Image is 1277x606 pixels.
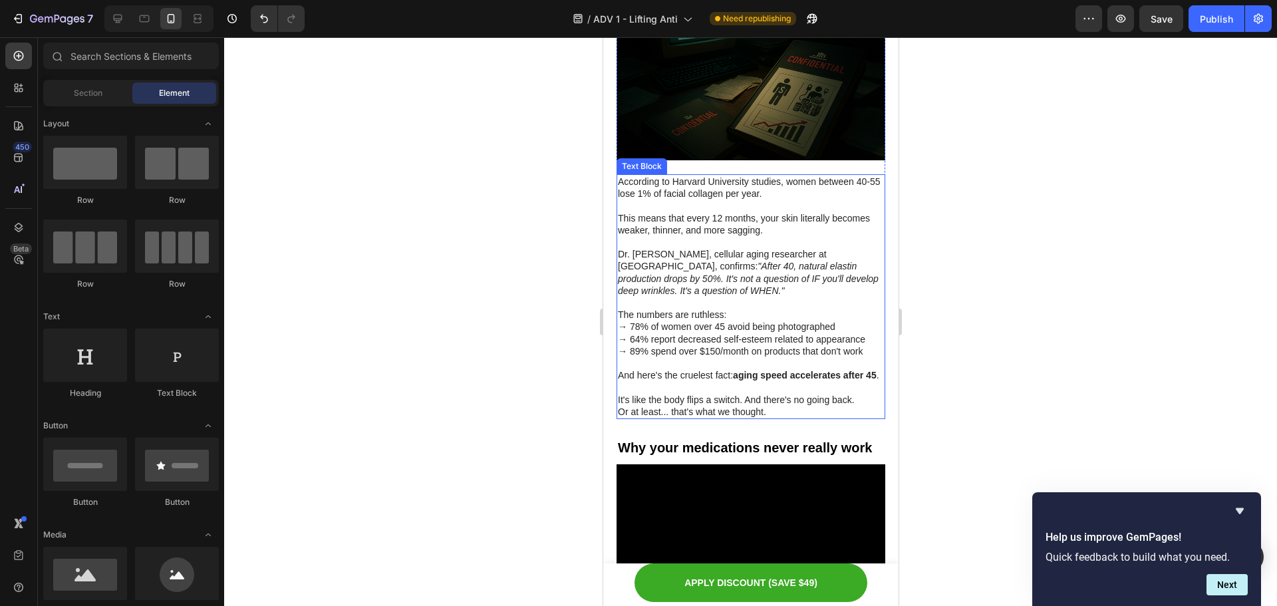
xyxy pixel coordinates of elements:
button: Publish [1189,5,1244,32]
span: Text [43,311,60,323]
div: Heading [43,387,127,399]
p: Or at least... that's what we thought. [15,369,281,380]
p: And here's the cruelest fact: . [15,332,281,344]
div: Rich Text Editor. Editing area: main [13,137,282,382]
i: "After 40, natural elastin production drops by 50%. It's not a question of IF you'll develop deep... [15,224,275,258]
iframe: Design area [603,37,899,606]
p: Dr. [PERSON_NAME], cellular aging researcher at [GEOGRAPHIC_DATA], confirms: [15,211,281,259]
span: Save [1151,13,1173,25]
span: Need republishing [723,13,791,25]
button: Save [1139,5,1183,32]
button: Hide survey [1232,503,1248,519]
div: Row [43,194,127,206]
span: Element [159,87,190,99]
p: According to Harvard University studies, women between 40-55 lose 1% of facial collagen per year. [15,138,281,162]
div: Text Block [135,387,219,399]
div: Button [135,496,219,508]
span: Button [43,420,68,432]
div: Text Block [16,123,61,135]
video: Video [13,427,282,561]
span: / [587,12,591,26]
div: Publish [1200,12,1233,26]
p: 7 [87,11,93,27]
input: Search Sections & Elements [43,43,219,69]
div: 450 [13,142,32,152]
strong: Why your medications never really work [15,403,269,418]
div: Help us improve GemPages! [1046,503,1248,595]
span: Layout [43,118,69,130]
span: Toggle open [198,306,219,327]
p: Quick feedback to build what you need. [1046,551,1248,563]
div: Row [43,278,127,290]
p: This means that every 12 months, your skin literally becomes weaker, thinner, and more sagging. [15,175,281,199]
p: It's like the body flips a switch. And there's no going back. [15,357,281,369]
span: Toggle open [198,415,219,436]
span: Section [74,87,102,99]
span: Media [43,529,67,541]
div: Beta [10,243,32,254]
button: Next question [1206,574,1248,595]
div: Row [135,194,219,206]
p: The numbers are ruthless: [15,271,281,283]
span: Toggle open [198,524,219,545]
div: Button [43,496,127,508]
h2: Help us improve GemPages! [1046,530,1248,545]
span: ADV 1 - Lifting Anti [593,12,678,26]
div: Undo/Redo [251,5,305,32]
div: Row [135,278,219,290]
p: → 78% of women over 45 avoid being photographed → 64% report decreased self-esteem related to app... [15,283,281,320]
button: 7 [5,5,99,32]
strong: aging speed accelerates after 45 [130,333,273,343]
span: Toggle open [198,113,219,134]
